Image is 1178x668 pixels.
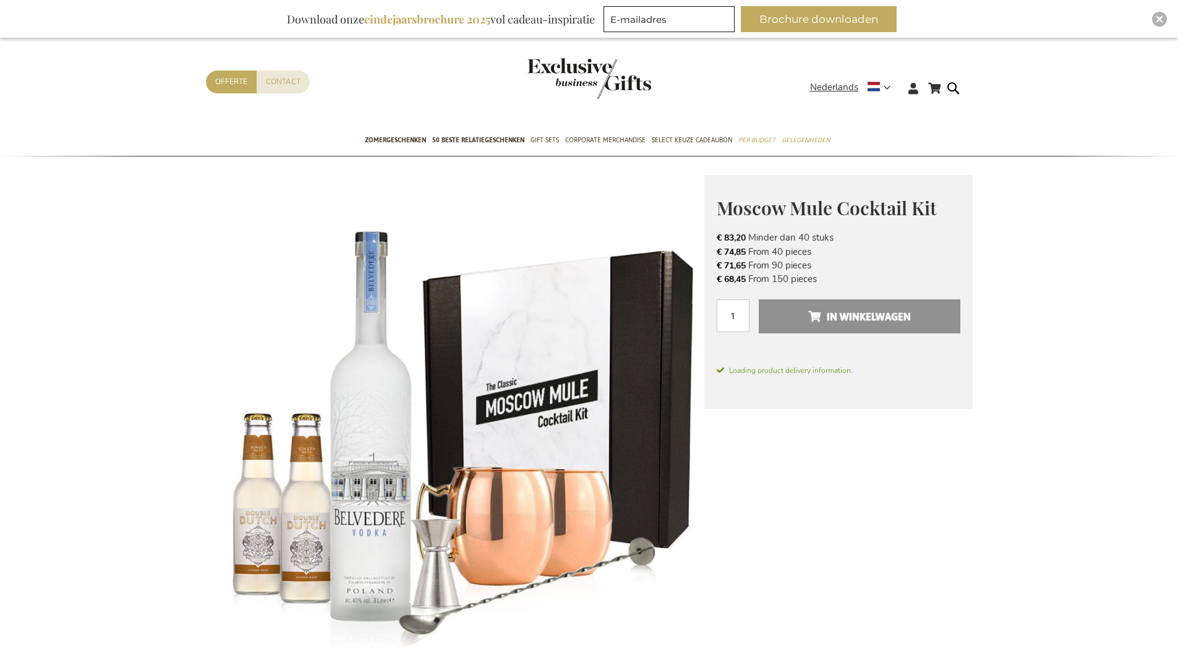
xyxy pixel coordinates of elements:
[604,6,738,36] form: marketing offers and promotions
[782,126,830,156] a: Gelegenheden
[432,134,524,147] span: 50 beste relatiegeschenken
[206,71,257,93] a: Offerte
[364,12,490,27] b: eindejaarsbrochure 2025
[527,58,651,99] img: Exclusive Business gifts logo
[717,245,960,259] li: From 40 pieces
[782,134,830,147] span: Gelegenheden
[565,134,646,147] span: Corporate Merchandise
[717,299,749,332] input: Aantal
[717,246,746,258] span: € 74,85
[717,365,960,376] span: Loading product delivery information.
[717,273,746,285] span: € 68,45
[565,126,646,156] a: Corporate Merchandise
[281,6,600,32] div: Download onze vol cadeau-inspiratie
[652,134,732,147] span: Select Keuze Cadeaubon
[365,134,426,147] span: Zomergeschenken
[257,71,310,93] a: Contact
[738,134,775,147] span: Per Budget
[717,260,746,272] span: € 71,65
[652,126,732,156] a: Select Keuze Cadeaubon
[738,126,775,156] a: Per Budget
[604,6,735,32] input: E-mailadres
[717,195,937,220] span: Moscow Mule Cocktail Kit
[810,80,858,95] span: Nederlands
[717,232,746,244] span: € 83,20
[531,126,559,156] a: Gift Sets
[717,272,960,286] li: From 150 pieces
[365,126,426,156] a: Zomergeschenken
[717,231,960,244] li: Minder dan 40 stuks
[527,58,589,99] a: store logo
[1156,15,1163,23] img: Close
[432,126,524,156] a: 50 beste relatiegeschenken
[531,134,559,147] span: Gift Sets
[717,259,960,272] li: From 90 pieces
[741,6,897,32] button: Brochure downloaden
[1152,12,1167,27] div: Close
